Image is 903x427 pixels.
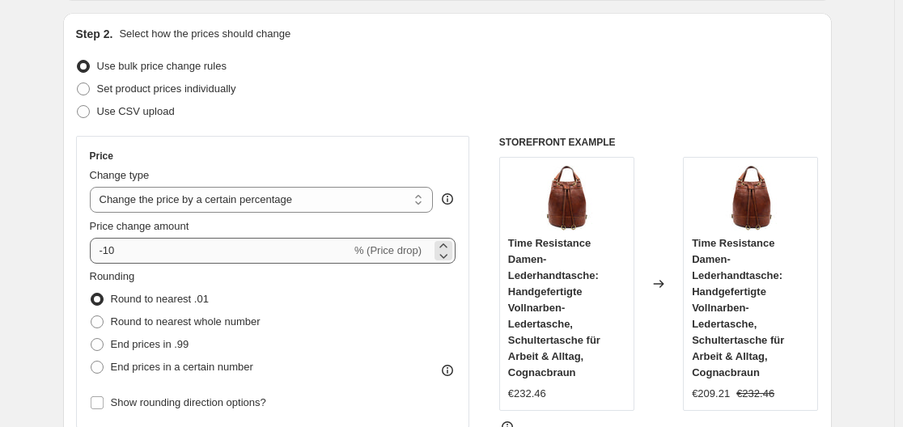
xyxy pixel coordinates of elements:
[97,105,175,117] span: Use CSV upload
[111,396,266,408] span: Show rounding direction options?
[111,361,253,373] span: End prices in a certain number
[534,166,599,230] img: 718Lf_lq4SL_80x.jpg
[736,386,774,402] strike: €232.46
[508,386,546,402] div: €232.46
[90,270,135,282] span: Rounding
[499,136,819,149] h6: STOREFRONT EXAMPLE
[111,315,261,328] span: Round to nearest whole number
[90,238,351,264] input: -15
[97,82,236,95] span: Set product prices individually
[719,166,783,230] img: 718Lf_lq4SL_80x.jpg
[439,191,456,207] div: help
[508,237,600,378] span: Time Resistance Damen-Lederhandtasche: Handgefertigte Vollnarben-Ledertasche, Schultertasche für ...
[90,150,113,163] h3: Price
[111,338,189,350] span: End prices in .99
[90,220,189,232] span: Price change amount
[692,237,784,378] span: Time Resistance Damen-Lederhandtasche: Handgefertigte Vollnarben-Ledertasche, Schultertasche für ...
[97,60,227,72] span: Use bulk price change rules
[111,293,209,305] span: Round to nearest .01
[119,26,290,42] p: Select how the prices should change
[90,169,150,181] span: Change type
[354,244,422,256] span: % (Price drop)
[692,386,730,402] div: €209.21
[76,26,113,42] h2: Step 2.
